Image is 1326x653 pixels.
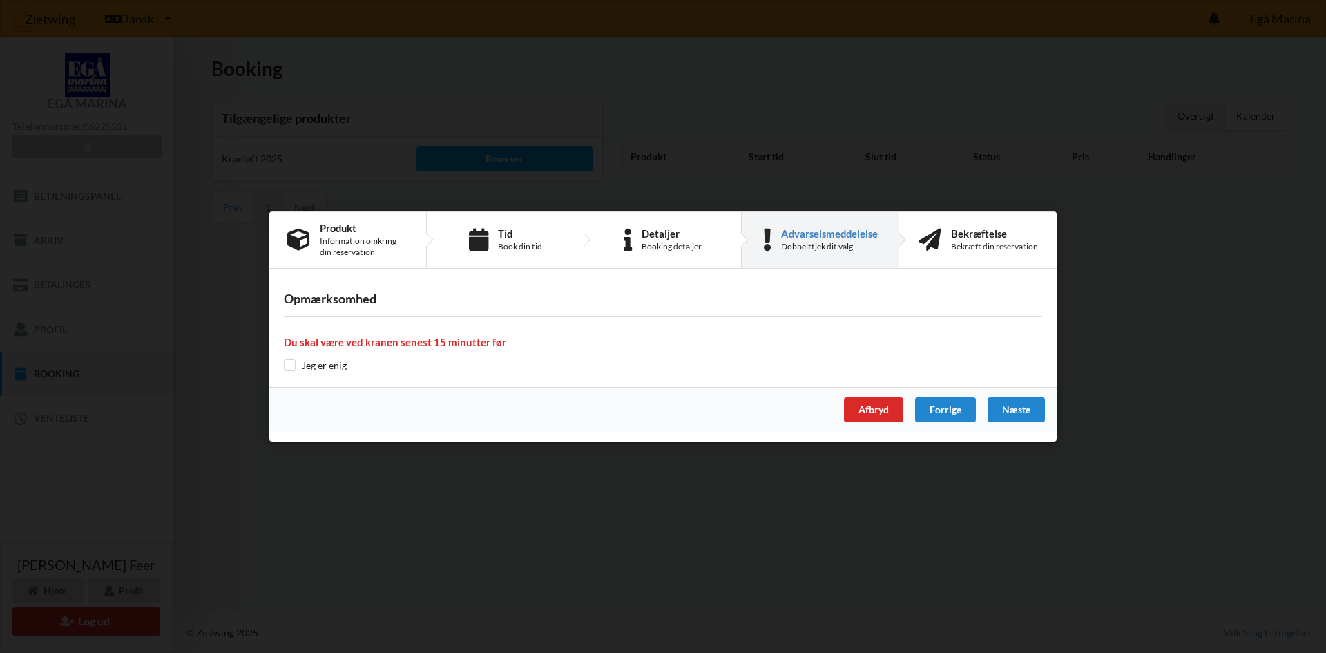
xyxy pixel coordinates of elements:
[988,397,1045,422] div: Næste
[951,241,1038,252] div: Bekræft din reservation
[284,291,1042,307] h3: Opmærksomhed
[781,228,878,239] div: Advarselsmeddelelse
[284,359,347,371] label: Jeg er enig
[642,228,702,239] div: Detaljer
[844,397,903,422] div: Afbryd
[915,397,976,422] div: Forrige
[498,241,542,252] div: Book din tid
[320,223,408,234] div: Produkt
[284,336,1042,349] h4: Du skal være ved kranen senest 15 minutter før
[642,241,702,252] div: Booking detaljer
[781,241,878,252] div: Dobbelttjek dit valg
[320,236,408,258] div: Information omkring din reservation
[498,228,542,239] div: Tid
[951,228,1038,239] div: Bekræftelse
